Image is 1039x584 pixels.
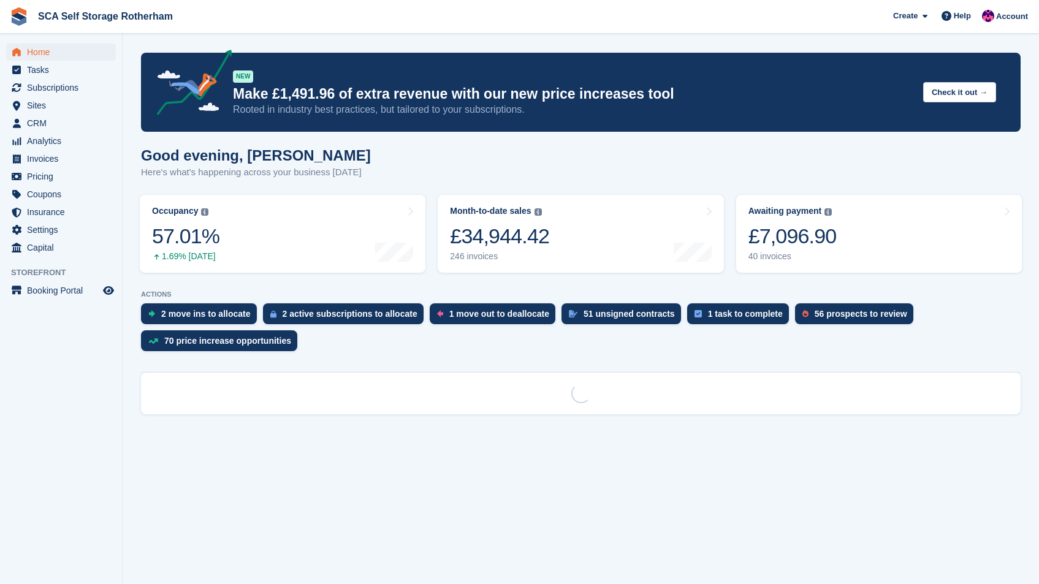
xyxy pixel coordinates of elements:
a: 2 active subscriptions to allocate [263,303,430,330]
div: NEW [233,70,253,83]
span: CRM [27,115,101,132]
button: Check it out → [923,82,996,102]
span: Home [27,44,101,61]
p: Rooted in industry best practices, but tailored to your subscriptions. [233,103,913,116]
img: icon-info-grey-7440780725fd019a000dd9b08b2336e03edf1995a4989e88bcd33f0948082b44.svg [824,208,832,216]
div: £34,944.42 [450,224,549,249]
a: 56 prospects to review [795,303,919,330]
img: Sam Chapman [982,10,994,22]
span: Pricing [27,168,101,185]
a: menu [6,150,116,167]
img: move_ins_to_allocate_icon-fdf77a2bb77ea45bf5b3d319d69a93e2d87916cf1d5bf7949dd705db3b84f3ca.svg [148,310,155,317]
p: ACTIONS [141,290,1021,298]
span: Booking Portal [27,282,101,299]
div: 1 move out to deallocate [449,309,549,319]
span: Sites [27,97,101,114]
a: Preview store [101,283,116,298]
div: 2 move ins to allocate [161,309,251,319]
a: menu [6,282,116,299]
img: active_subscription_to_allocate_icon-d502201f5373d7db506a760aba3b589e785aa758c864c3986d89f69b8ff3... [270,310,276,318]
a: menu [6,186,116,203]
span: Account [996,10,1028,23]
div: 51 unsigned contracts [584,309,675,319]
p: Here's what's happening across your business [DATE] [141,165,371,180]
div: 1.69% [DATE] [152,251,219,262]
img: icon-info-grey-7440780725fd019a000dd9b08b2336e03edf1995a4989e88bcd33f0948082b44.svg [201,208,208,216]
a: menu [6,239,116,256]
a: menu [6,221,116,238]
span: Coupons [27,186,101,203]
div: 1 task to complete [708,309,783,319]
span: Storefront [11,267,122,279]
span: Subscriptions [27,79,101,96]
p: Make £1,491.96 of extra revenue with our new price increases tool [233,85,913,103]
div: 70 price increase opportunities [164,336,291,346]
a: SCA Self Storage Rotherham [33,6,178,26]
span: Settings [27,221,101,238]
img: icon-info-grey-7440780725fd019a000dd9b08b2336e03edf1995a4989e88bcd33f0948082b44.svg [535,208,542,216]
img: task-75834270c22a3079a89374b754ae025e5fb1db73e45f91037f5363f120a921f8.svg [695,310,702,317]
img: price_increase_opportunities-93ffe204e8149a01c8c9dc8f82e8f89637d9d84a8eef4429ea346261dce0b2c0.svg [148,338,158,344]
a: menu [6,115,116,132]
div: £7,096.90 [748,224,837,249]
img: contract_signature_icon-13c848040528278c33f63329250d36e43548de30e8caae1d1a13099fd9432cc5.svg [569,310,577,317]
a: menu [6,79,116,96]
div: 2 active subscriptions to allocate [283,309,417,319]
img: price-adjustments-announcement-icon-8257ccfd72463d97f412b2fc003d46551f7dbcb40ab6d574587a9cd5c0d94... [147,50,232,119]
img: move_outs_to_deallocate_icon-f764333ba52eb49d3ac5e1228854f67142a1ed5810a6f6cc68b1a99e826820c5.svg [437,310,443,317]
div: Awaiting payment [748,206,822,216]
div: 57.01% [152,224,219,249]
span: Invoices [27,150,101,167]
a: menu [6,97,116,114]
a: menu [6,168,116,185]
a: menu [6,203,116,221]
div: 40 invoices [748,251,837,262]
a: 1 task to complete [687,303,795,330]
span: Help [954,10,971,22]
span: Create [893,10,918,22]
a: 70 price increase opportunities [141,330,303,357]
div: 246 invoices [450,251,549,262]
span: Tasks [27,61,101,78]
img: prospect-51fa495bee0391a8d652442698ab0144808aea92771e9ea1ae160a38d050c398.svg [802,310,809,317]
a: Occupancy 57.01% 1.69% [DATE] [140,195,425,273]
span: Insurance [27,203,101,221]
a: Month-to-date sales £34,944.42 246 invoices [438,195,723,273]
a: 51 unsigned contracts [561,303,687,330]
a: menu [6,132,116,150]
div: Month-to-date sales [450,206,531,216]
a: menu [6,44,116,61]
div: 56 prospects to review [815,309,907,319]
a: 1 move out to deallocate [430,303,561,330]
h1: Good evening, [PERSON_NAME] [141,147,371,164]
a: menu [6,61,116,78]
a: 2 move ins to allocate [141,303,263,330]
img: stora-icon-8386f47178a22dfd0bd8f6a31ec36ba5ce8667c1dd55bd0f319d3a0aa187defe.svg [10,7,28,26]
span: Capital [27,239,101,256]
a: Awaiting payment £7,096.90 40 invoices [736,195,1022,273]
span: Analytics [27,132,101,150]
div: Occupancy [152,206,198,216]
